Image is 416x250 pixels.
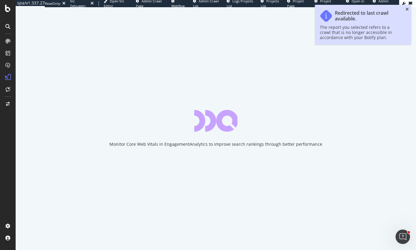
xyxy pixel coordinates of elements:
div: ReadOnly: [45,1,61,6]
iframe: Intercom live chat [396,230,410,244]
div: Monitor Core Web Vitals in EngagementAnalytics to improve search rankings through better performance [109,141,322,147]
div: Redirected to last crawl available. [335,10,400,22]
div: animation [194,110,237,132]
span: Webflow [171,4,185,8]
div: The report you selected refers to a crawl that is no longer accessible in accordance with your Bo... [320,25,400,40]
div: close toast [405,7,409,11]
